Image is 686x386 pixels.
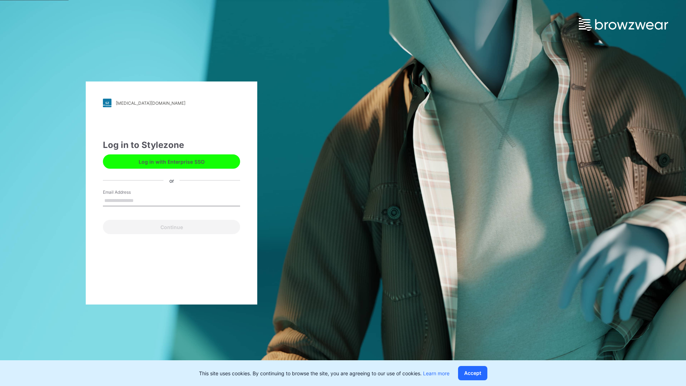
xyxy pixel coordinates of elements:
[423,370,449,376] a: Learn more
[116,100,185,106] div: [MEDICAL_DATA][DOMAIN_NAME]
[103,154,240,169] button: Log in with Enterprise SSO
[164,177,180,184] div: or
[103,99,111,107] img: stylezone-logo.562084cfcfab977791bfbf7441f1a819.svg
[199,370,449,377] p: This site uses cookies. By continuing to browse the site, you are agreeing to our use of cookies.
[579,18,668,31] img: browzwear-logo.e42bd6dac1945053ebaf764b6aa21510.svg
[458,366,487,380] button: Accept
[103,189,153,196] label: Email Address
[103,99,240,107] a: [MEDICAL_DATA][DOMAIN_NAME]
[103,139,240,152] div: Log in to Stylezone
